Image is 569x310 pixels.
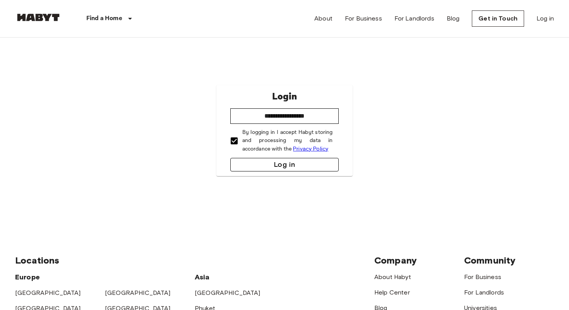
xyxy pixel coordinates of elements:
[374,273,411,281] a: About Habyt
[15,273,40,281] span: Europe
[472,10,524,27] a: Get in Touch
[15,14,62,21] img: Habyt
[374,289,410,296] a: Help Center
[195,273,210,281] span: Asia
[374,255,417,266] span: Company
[15,255,59,266] span: Locations
[464,255,516,266] span: Community
[345,14,382,23] a: For Business
[105,289,171,296] a: [GEOGRAPHIC_DATA]
[242,128,333,153] p: By logging in I accept Habyt storing and processing my data in accordance with the
[314,14,332,23] a: About
[464,289,504,296] a: For Landlords
[293,146,328,152] a: Privacy Policy
[447,14,460,23] a: Blog
[272,90,297,104] p: Login
[195,289,261,296] a: [GEOGRAPHIC_DATA]
[536,14,554,23] a: Log in
[15,289,81,296] a: [GEOGRAPHIC_DATA]
[394,14,434,23] a: For Landlords
[464,273,501,281] a: For Business
[230,158,339,171] button: Log in
[86,14,122,23] p: Find a Home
